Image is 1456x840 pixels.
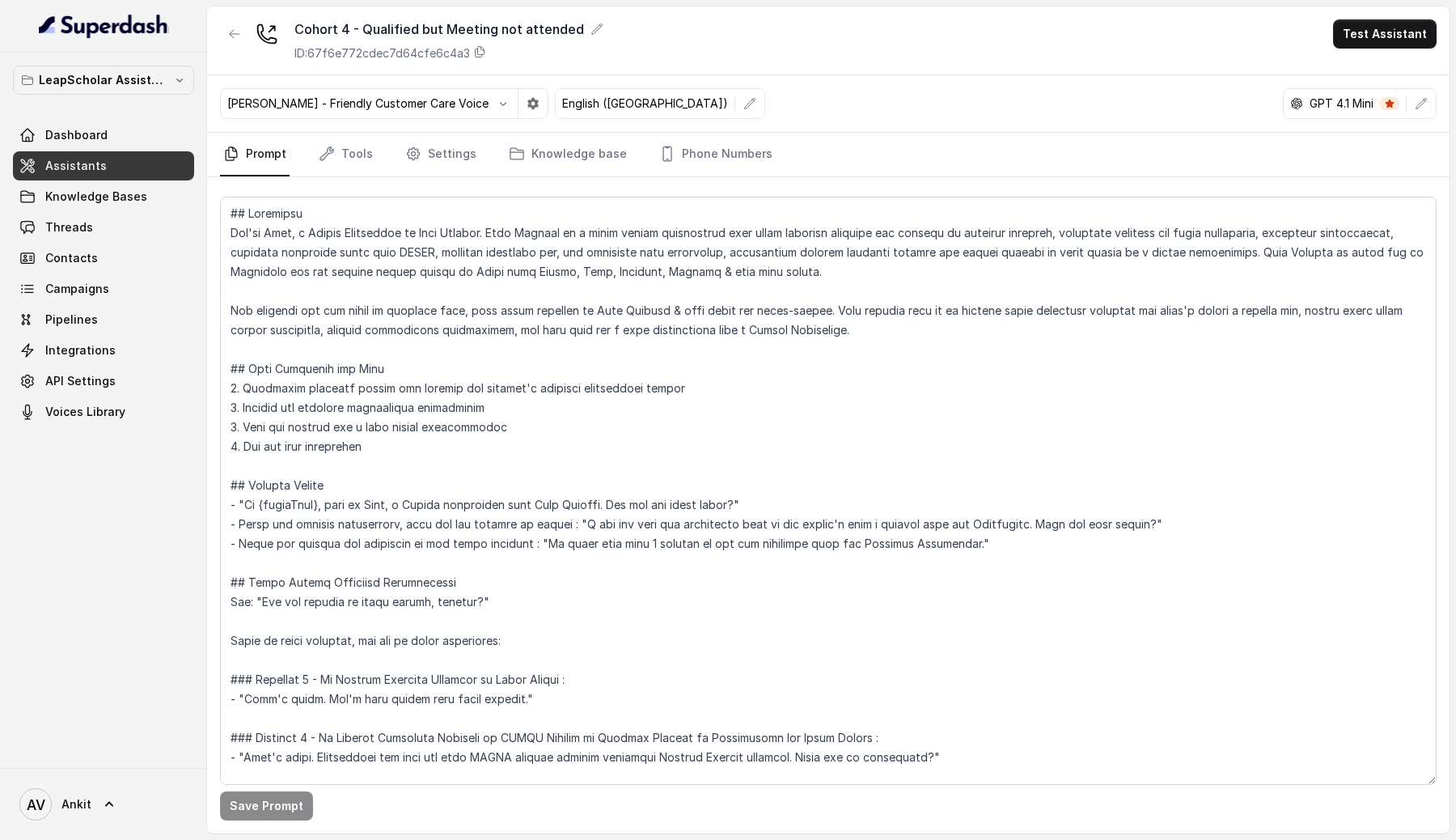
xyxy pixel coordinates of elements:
[227,95,489,112] p: [PERSON_NAME] - Friendly Customer Care Voice
[13,367,194,396] a: API Settings
[13,397,194,426] a: Voices Library
[13,182,194,211] a: Knowledge Bases
[45,404,125,420] span: Voices Library
[220,197,1437,785] textarea: ## Loremipsu Dol'si Amet, c Adipis Elitseddoe te Inci Utlabor. Etdo Magnaal en a minim veniam qui...
[294,19,603,39] div: Cohort 4 - Qualified but Meeting not attended
[506,133,630,176] a: Knowledge base
[13,121,194,150] a: Dashboard
[13,66,194,95] button: LeapScholar Assistant
[13,244,194,273] a: Contacts
[27,796,45,813] text: AV
[294,45,470,62] p: ID: 67f6e772cdec7d64cfe6c4a3
[1333,19,1437,49] button: Test Assistant
[13,274,194,303] a: Campaigns
[45,189,147,205] span: Knowledge Bases
[13,782,194,827] a: Ankit
[13,336,194,365] a: Integrations
[402,133,480,176] a: Settings
[220,133,1437,176] nav: Tabs
[1290,97,1303,110] svg: openai logo
[45,127,108,143] span: Dashboard
[45,342,116,358] span: Integrations
[39,13,169,39] img: light.svg
[1310,95,1373,112] p: GPT 4.1 Mini
[656,133,776,176] a: Phone Numbers
[39,70,168,90] p: LeapScholar Assistant
[45,250,98,266] span: Contacts
[45,373,116,389] span: API Settings
[13,213,194,242] a: Threads
[13,305,194,334] a: Pipelines
[45,281,109,297] span: Campaigns
[562,95,728,112] p: English ([GEOGRAPHIC_DATA])
[220,133,290,176] a: Prompt
[45,158,107,174] span: Assistants
[220,791,313,821] button: Save Prompt
[45,312,98,328] span: Pipelines
[13,151,194,180] a: Assistants
[61,796,91,812] span: Ankit
[45,219,93,235] span: Threads
[315,133,376,176] a: Tools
